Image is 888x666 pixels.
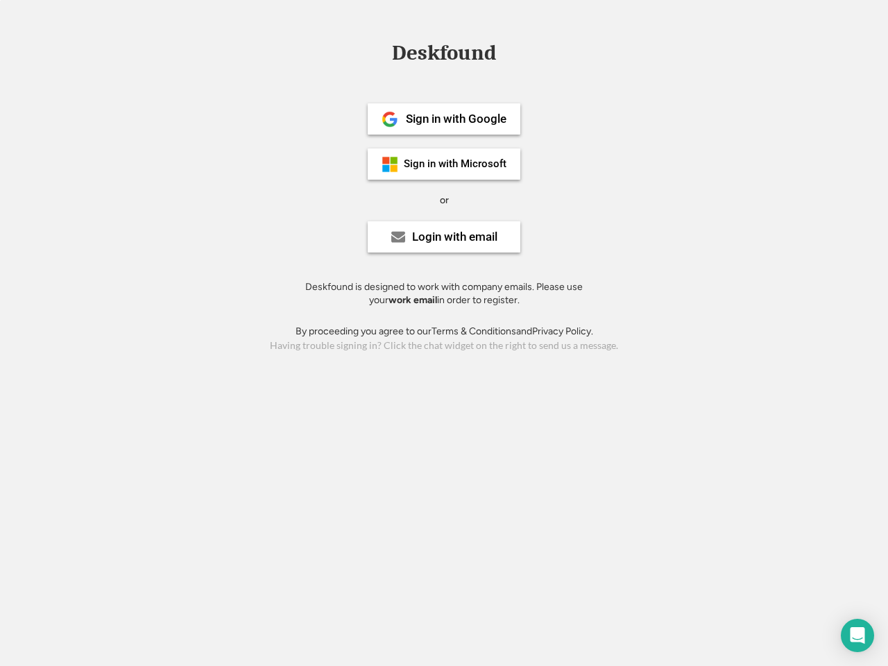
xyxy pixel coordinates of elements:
strong: work email [388,294,437,306]
div: By proceeding you agree to our and [296,325,593,339]
img: 1024px-Google__G__Logo.svg.png [382,111,398,128]
div: Login with email [412,231,497,243]
img: ms-symbollockup_mssymbol_19.png [382,156,398,173]
div: Open Intercom Messenger [841,619,874,652]
div: Deskfound is designed to work with company emails. Please use your in order to register. [288,280,600,307]
div: Deskfound [385,42,503,64]
a: Privacy Policy. [532,325,593,337]
div: or [440,194,449,207]
div: Sign in with Microsoft [404,159,506,169]
a: Terms & Conditions [432,325,516,337]
div: Sign in with Google [406,113,506,125]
